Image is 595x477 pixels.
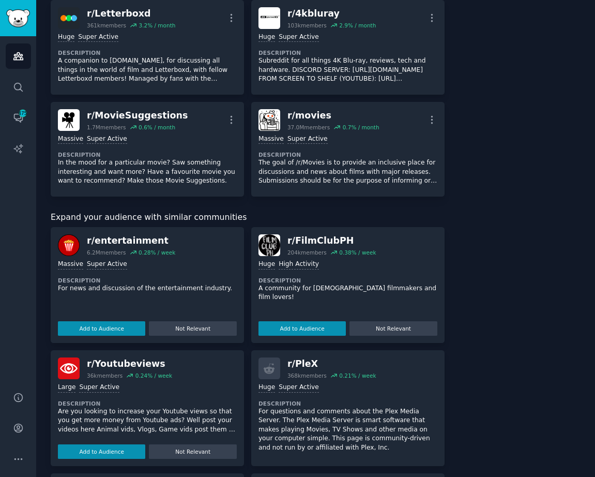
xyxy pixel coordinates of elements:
[87,372,123,379] div: 36k members
[58,260,83,270] div: Massive
[58,7,80,29] img: Letterboxd
[279,260,319,270] div: High Activity
[258,400,437,407] dt: Description
[149,321,236,336] button: Not Relevant
[287,124,330,131] div: 37.0M members
[251,102,445,197] a: moviesr/movies37.0Mmembers0.7% / monthMassiveSuper ActiveDescriptionThe goal of /r/Movies is to p...
[258,49,437,56] dt: Description
[258,321,346,336] button: Add to Audience
[58,135,83,144] div: Massive
[58,383,75,393] div: Large
[258,158,437,186] p: The goal of /r/Movies is to provide an inclusive place for discussions and news about films with ...
[258,234,280,256] img: FilmClubPH
[78,33,118,42] div: Super Active
[258,277,437,284] dt: Description
[58,49,237,56] dt: Description
[258,7,280,29] img: 4kbluray
[258,407,437,453] p: For questions and comments about the Plex Media Server. The Plex Media Server is smart software t...
[58,33,74,42] div: Huge
[18,110,27,117] span: 475
[58,56,237,84] p: A companion to [DOMAIN_NAME], for discussing all things in the world of film and Letterboxd, with...
[279,383,319,393] div: Super Active
[58,400,237,407] dt: Description
[87,260,127,270] div: Super Active
[258,284,437,302] p: A community for [DEMOGRAPHIC_DATA] filmmakers and film lovers!
[87,7,175,20] div: r/ Letterboxd
[87,135,127,144] div: Super Active
[87,109,188,122] div: r/ MovieSuggestions
[258,135,284,144] div: Massive
[58,357,80,379] img: Youtubeviews
[287,249,327,256] div: 204k members
[58,321,145,336] button: Add to Audience
[135,372,172,379] div: 0.24 % / week
[287,357,376,370] div: r/ PleX
[349,321,437,336] button: Not Relevant
[51,102,244,197] a: MovieSuggestionsr/MovieSuggestions1.7Mmembers0.6% / monthMassiveSuper ActiveDescriptionIn the moo...
[79,383,119,393] div: Super Active
[139,22,175,29] div: 3.2 % / month
[343,124,379,131] div: 0.7 % / month
[58,158,237,186] p: In the mood for a particular movie? Saw something interesting and want more? Have a favourite mov...
[149,444,236,459] button: Not Relevant
[287,135,328,144] div: Super Active
[58,444,145,459] button: Add to Audience
[287,372,327,379] div: 368k members
[58,109,80,131] img: MovieSuggestions
[58,234,80,256] img: entertainment
[339,22,376,29] div: 2.9 % / month
[258,33,275,42] div: Huge
[258,260,275,270] div: Huge
[287,109,379,122] div: r/ movies
[139,124,175,131] div: 0.6 % / month
[87,234,175,247] div: r/ entertainment
[51,211,247,224] span: Expand your audience with similar communities
[258,383,275,393] div: Huge
[87,124,126,131] div: 1.7M members
[87,249,126,256] div: 6.2M members
[339,372,376,379] div: 0.21 % / week
[279,33,319,42] div: Super Active
[6,9,30,27] img: GummySearch logo
[87,357,172,370] div: r/ Youtubeviews
[258,151,437,158] dt: Description
[258,109,280,131] img: movies
[87,22,126,29] div: 361k members
[58,407,237,435] p: Are you looking to increase your Youtube views so that you get more money from Youtube ads? Well ...
[287,234,376,247] div: r/ FilmClubPH
[287,22,327,29] div: 103k members
[287,7,376,20] div: r/ 4kbluray
[339,249,376,256] div: 0.38 % / week
[258,56,437,84] p: Subreddit for all things 4K Blu-ray, reviews, tech and hardware. DISCORD SERVER: [URL][DOMAIN_NAM...
[139,249,175,256] div: 0.28 % / week
[58,277,237,284] dt: Description
[6,105,31,130] a: 475
[58,151,237,158] dt: Description
[58,284,237,293] p: For news and discussion of the entertainment industry.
